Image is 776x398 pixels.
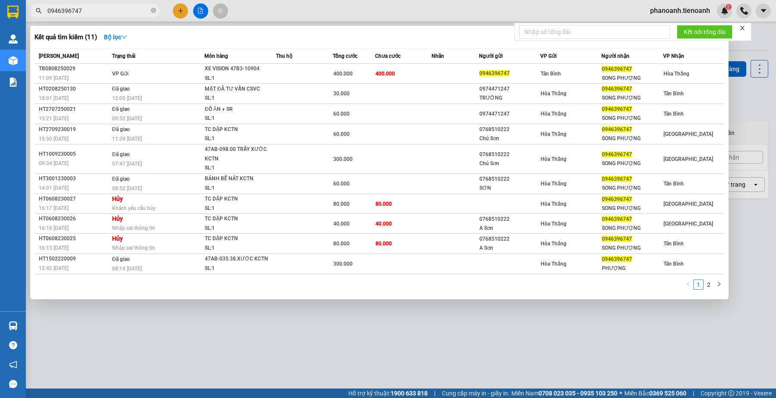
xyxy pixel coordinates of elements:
[7,6,19,19] img: logo-vxr
[677,25,732,39] button: Kết nối tổng đài
[333,156,353,162] span: 300.000
[479,125,540,134] div: 0768510222
[602,264,662,273] div: PHƯỢNG
[663,181,684,187] span: Tân Bình
[479,244,540,253] div: A Sơn
[112,235,123,242] strong: Hủy
[684,27,726,37] span: Kết nối tổng đài
[112,195,123,202] strong: Hủy
[602,244,662,253] div: SONG PHƯỢNG
[39,185,69,191] span: 14:01 [DATE]
[602,216,632,222] span: 0946396747
[205,254,269,264] div: 47AB-035.38.XƯỚC KCTN
[112,185,142,191] span: 08:52 [DATE]
[663,261,684,267] span: Tân Bình
[205,114,269,123] div: SL: 1
[333,181,350,187] span: 60.000
[375,241,392,247] span: 80.000
[39,254,110,263] div: HT1502220009
[602,94,662,103] div: SONG PHƯỢNG
[479,70,510,76] span: 0946396747
[479,94,540,103] div: TRƯỜNG
[39,265,69,271] span: 12:42 [DATE]
[714,279,724,290] li: Next Page
[663,156,713,162] span: [GEOGRAPHIC_DATA]
[112,256,130,262] span: Đã giao
[602,184,662,193] div: SONG PHƯỢNG
[39,64,110,73] div: TB0808250029
[685,282,691,287] span: left
[112,116,142,122] span: 09:52 [DATE]
[205,174,269,184] div: BÁNH BỂ NÁT KCTN
[205,194,269,204] div: TC DẬP KCTN
[39,174,110,183] div: HT3001230003
[663,91,684,97] span: Tân Bình
[704,280,713,289] a: 2
[9,360,17,369] span: notification
[541,71,561,77] span: Tân Bình
[39,214,110,223] div: HT0608230026
[9,78,18,87] img: solution-icon
[112,245,155,251] span: Nhập sai thông tin
[663,71,689,77] span: Hòa Thắng
[204,53,228,59] span: Món hàng
[333,71,353,77] span: 400.000
[601,53,629,59] span: Người nhận
[39,75,69,81] span: 11:09 [DATE]
[479,150,540,159] div: 0768510222
[205,125,269,135] div: TC DẬP KCTN
[602,159,662,168] div: SONG PHƯỢNG
[519,25,670,39] input: Nhập số tổng đài
[39,125,110,134] div: HT2709230019
[602,74,662,83] div: SONG PHƯỢNG
[205,184,269,193] div: SL: 1
[602,114,662,123] div: SONG PHƯỢNG
[479,53,503,59] span: Người gửi
[205,204,269,213] div: SL: 1
[39,160,69,166] span: 09:34 [DATE]
[205,94,269,103] div: SL: 1
[739,25,745,31] span: close
[39,245,69,251] span: 16:15 [DATE]
[39,85,110,94] div: HT0208250130
[375,221,392,227] span: 40.000
[205,244,269,253] div: SL: 1
[432,53,444,59] span: Nhãn
[205,214,269,224] div: TC DẬP KCTN
[39,95,69,101] span: 18:01 [DATE]
[602,126,632,132] span: 0946396747
[541,111,566,117] span: Hòa Thắng
[541,221,566,227] span: Hòa Thắng
[333,111,350,117] span: 60.000
[602,196,632,202] span: 0946396747
[663,53,684,59] span: VP Nhận
[9,56,18,65] img: warehouse-icon
[112,161,142,167] span: 07:47 [DATE]
[333,261,353,267] span: 300.000
[479,184,540,193] div: SƠN
[112,95,142,101] span: 12:00 [DATE]
[541,131,566,137] span: Hòa Thắng
[694,280,703,289] a: 1
[479,134,540,143] div: Chú Sơn
[663,201,713,207] span: [GEOGRAPHIC_DATA]
[479,215,540,224] div: 0768510222
[663,241,684,247] span: Tân Bình
[602,106,632,112] span: 0946396747
[112,126,130,132] span: Đã giao
[39,225,69,231] span: 16:16 [DATE]
[151,7,156,15] span: close-circle
[112,225,155,231] span: Nhập sai thông tin
[602,256,632,262] span: 0946396747
[333,221,350,227] span: 40.000
[602,66,632,72] span: 0946396747
[47,6,149,16] input: Tìm tên, số ĐT hoặc mã đơn
[205,85,269,94] div: MẬT ĐÃ TƯ VẤN CSVC
[602,86,632,92] span: 0946396747
[39,205,69,211] span: 16:17 [DATE]
[333,201,350,207] span: 80.000
[39,105,110,114] div: HT2707250021
[9,321,18,330] img: warehouse-icon
[205,105,269,114] div: ĐỒ ĂN + SR
[541,181,566,187] span: Hòa Thắng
